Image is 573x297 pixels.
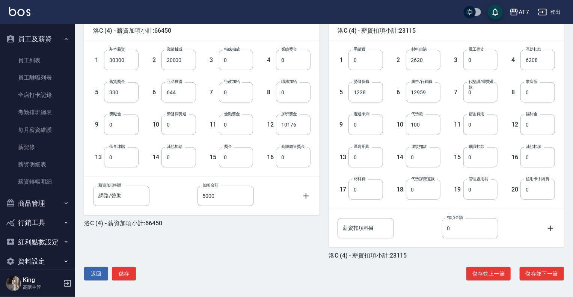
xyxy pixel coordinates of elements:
label: 代墊款 [411,111,423,117]
img: Person [6,276,21,291]
label: 材料費 [354,176,365,182]
span: 洛C (4) - 薪資扣項小計:23115 [338,27,555,35]
a: 每月薪資維護 [3,121,72,139]
h5: 3 [454,56,461,64]
label: 業績抽成 [167,47,182,52]
h5: 15 [454,154,461,161]
h5: 16 [267,154,274,161]
h5: 19 [454,186,461,193]
a: 薪資轉帳明細 [3,173,72,190]
a: 薪資明細表 [3,156,72,173]
label: 區處用具 [354,144,369,149]
h5: 17 [339,186,347,193]
label: 伙食津貼 [109,144,125,149]
a: 考勤排班總表 [3,104,72,121]
label: 全勤獎金 [224,111,240,117]
label: 遲退未刷 [354,111,369,117]
h5: 13 [95,154,102,161]
p: 高階主管 [23,284,61,291]
label: 加項金額 [203,182,219,188]
a: 全店打卡記錄 [3,86,72,104]
label: 勞健保勞退 [167,111,186,117]
button: 儲存並下一筆 [520,267,564,281]
label: 事病假 [526,79,537,84]
label: 獎勵金 [109,111,121,117]
h5: 14 [397,154,404,161]
h5: 6 [397,89,404,96]
h5: 7 [210,89,217,96]
h5: 18 [397,186,404,193]
img: Logo [9,7,30,16]
label: 材料自購 [411,47,427,52]
label: 扣項金額 [447,215,463,220]
h5: 14 [152,154,160,161]
h5: 6 [152,89,160,96]
button: 登出 [535,5,564,19]
button: 儲存並上一筆 [466,267,511,281]
label: 管理處用具 [469,176,488,182]
h5: 12 [511,121,519,128]
label: 違規扣款 [411,144,427,149]
label: 其他扣項 [526,144,541,149]
h5: 12 [267,121,274,128]
label: 獎金 [224,144,232,149]
h5: 3 [210,56,217,64]
label: 互助獲得 [167,79,182,84]
h5: 13 [339,154,347,161]
label: 薪資加項科目 [98,182,122,188]
h5: 10 [397,121,404,128]
h5: 1 [95,56,102,64]
h5: 洛C (4) - 薪資加項小計:66450 [84,220,162,227]
label: 代墊課費還款 [411,176,435,182]
button: save [488,5,503,20]
a: 員工離職列表 [3,69,72,86]
h5: 8 [267,89,274,96]
h5: 2 [397,56,404,64]
h5: 11 [210,121,217,128]
button: 紅利點數設定 [3,232,72,252]
button: 員工及薪資 [3,29,72,49]
h5: 20 [511,186,519,193]
h5: 2 [152,56,160,64]
button: 行銷工具 [3,213,72,232]
label: 職務加給 [281,79,297,84]
h5: 4 [511,56,519,64]
h5: King [23,276,61,284]
label: 加班獎金 [281,111,297,117]
a: 員工列表 [3,52,72,69]
h5: 4 [267,56,274,64]
label: 曠職扣款 [469,144,484,149]
label: 手續費 [354,47,365,52]
label: 勞健保費 [354,79,369,84]
label: 福利金 [526,111,537,117]
h5: 9 [95,121,102,128]
label: 售貨獎金 [109,79,125,84]
label: 業績獎金 [281,47,297,52]
label: 特殊抽成 [224,47,240,52]
label: 行政加給 [224,79,240,84]
label: 代墊課/學費還款 [469,79,494,90]
span: 洛C (4) - 薪資加項小計:66450 [93,27,311,35]
h5: 洛C (4) - 薪資扣項小計:23115 [329,252,407,259]
h5: 11 [454,121,461,128]
button: 儲存 [112,267,136,281]
h5: 1 [339,56,347,64]
h5: 5 [95,89,102,96]
label: 廣告/行銷費 [411,79,433,84]
button: AT7 [507,5,532,20]
label: 其他加給 [167,144,182,149]
h5: 9 [339,121,347,128]
h5: 10 [152,121,160,128]
button: 資料設定 [3,252,72,271]
h5: 16 [511,154,519,161]
h5: 15 [210,154,217,161]
div: AT7 [519,8,529,17]
a: 薪資條 [3,139,72,156]
label: 員工借支 [469,47,484,52]
button: 返回 [84,267,108,281]
label: 商城銷售獎金 [281,144,305,149]
button: 商品管理 [3,194,72,213]
label: 信用卡手續費 [526,176,549,182]
label: 互助扣款 [526,47,541,52]
h5: 8 [511,89,519,96]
